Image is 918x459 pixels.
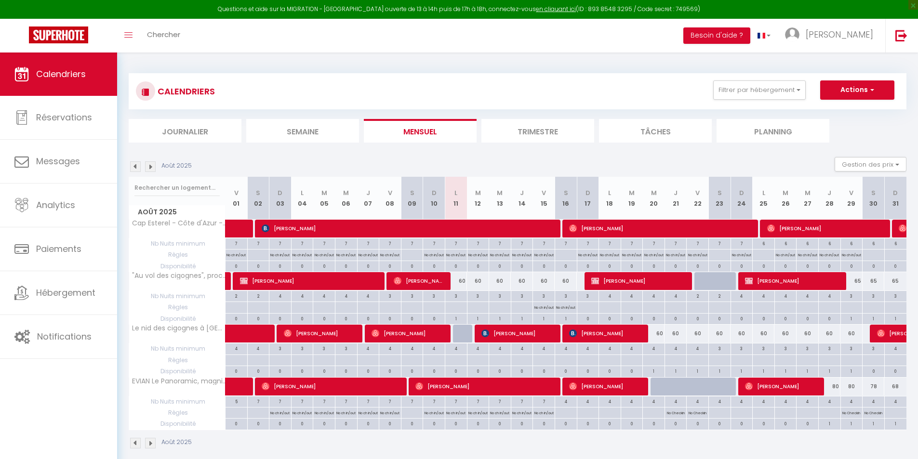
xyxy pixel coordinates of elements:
[36,155,80,167] span: Messages
[863,272,885,290] div: 65
[343,188,349,197] abbr: M
[819,325,841,342] div: 60
[269,343,291,353] div: 3
[467,314,489,323] div: 1
[140,19,187,52] a: Chercher
[665,291,687,300] div: 4
[335,291,357,300] div: 4
[599,314,621,323] div: 0
[709,238,731,248] div: 7
[247,177,269,220] th: 02
[36,111,92,123] span: Réservations
[797,261,818,270] div: 0
[622,249,641,259] p: No ch in/out
[753,261,774,270] div: 0
[687,314,708,323] div: 0
[315,249,334,259] p: No ch in/out
[885,261,906,270] div: 0
[820,249,839,259] p: No ch in/out
[621,177,643,220] th: 19
[577,177,599,220] th: 17
[885,238,906,248] div: 6
[783,188,788,197] abbr: M
[131,325,227,332] span: Le nid des cigognes à [GEOGRAPHIC_DATA], au coeur de l'Alsace, Marchés [PERSON_NAME][DATE]
[36,287,95,299] span: Hébergement
[468,249,488,259] p: No ch in/out
[292,343,313,353] div: 3
[423,177,445,220] th: 10
[599,119,712,143] li: Tâches
[621,238,643,248] div: 7
[621,291,643,300] div: 4
[129,205,225,219] span: Août 2025
[577,291,599,300] div: 3
[533,291,555,300] div: 3
[445,177,467,220] th: 11
[731,261,753,270] div: 0
[591,272,687,290] span: [PERSON_NAME]
[490,249,509,259] p: No ch in/out
[335,238,357,248] div: 7
[885,314,906,323] div: 1
[819,291,840,300] div: 4
[335,261,357,270] div: 0
[709,261,731,270] div: 0
[577,238,599,248] div: 7
[533,261,555,270] div: 0
[358,291,379,300] div: 4
[401,261,423,270] div: 0
[379,238,401,248] div: 7
[819,238,840,248] div: 6
[819,314,840,323] div: 0
[489,272,511,290] div: 60
[753,325,775,342] div: 60
[683,27,750,44] button: Besoin d'aide ?
[511,238,533,248] div: 7
[134,179,220,197] input: Rechercher un logement...
[379,343,401,353] div: 4
[248,261,269,270] div: 0
[489,261,511,270] div: 0
[359,249,378,259] p: No ch in/out
[293,249,312,259] p: No ch in/out
[313,343,335,353] div: 3
[489,177,511,220] th: 13
[555,272,577,290] div: 60
[806,28,873,40] span: [PERSON_NAME]
[577,314,599,323] div: 0
[884,272,906,290] div: 65
[240,272,380,290] span: [PERSON_NAME]
[534,249,554,259] p: No ch in/out
[467,291,489,300] div: 3
[643,291,665,300] div: 4
[819,261,840,270] div: 0
[511,272,533,290] div: 60
[753,314,774,323] div: 0
[425,249,444,259] p: No ch in/out
[644,249,664,259] p: No ch in/out
[445,291,467,300] div: 3
[467,177,489,220] th: 12
[511,343,533,353] div: 4
[643,325,665,342] div: 60
[372,324,445,342] span: [PERSON_NAME]
[555,177,577,220] th: 16
[262,219,557,237] span: [PERSON_NAME]
[534,302,554,311] p: No ch in/out
[301,188,304,197] abbr: L
[731,325,753,342] div: 60
[577,261,599,270] div: 0
[481,119,594,143] li: Trimestre
[423,238,445,248] div: 7
[481,324,555,342] span: [PERSON_NAME]
[842,249,861,259] p: No ch in/out
[621,261,643,270] div: 0
[401,238,423,248] div: 7
[805,188,811,197] abbr: M
[732,249,751,259] p: No ch in/out
[489,238,511,248] div: 7
[841,291,863,300] div: 3
[226,238,247,248] div: 7
[643,261,665,270] div: 0
[753,291,774,300] div: 4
